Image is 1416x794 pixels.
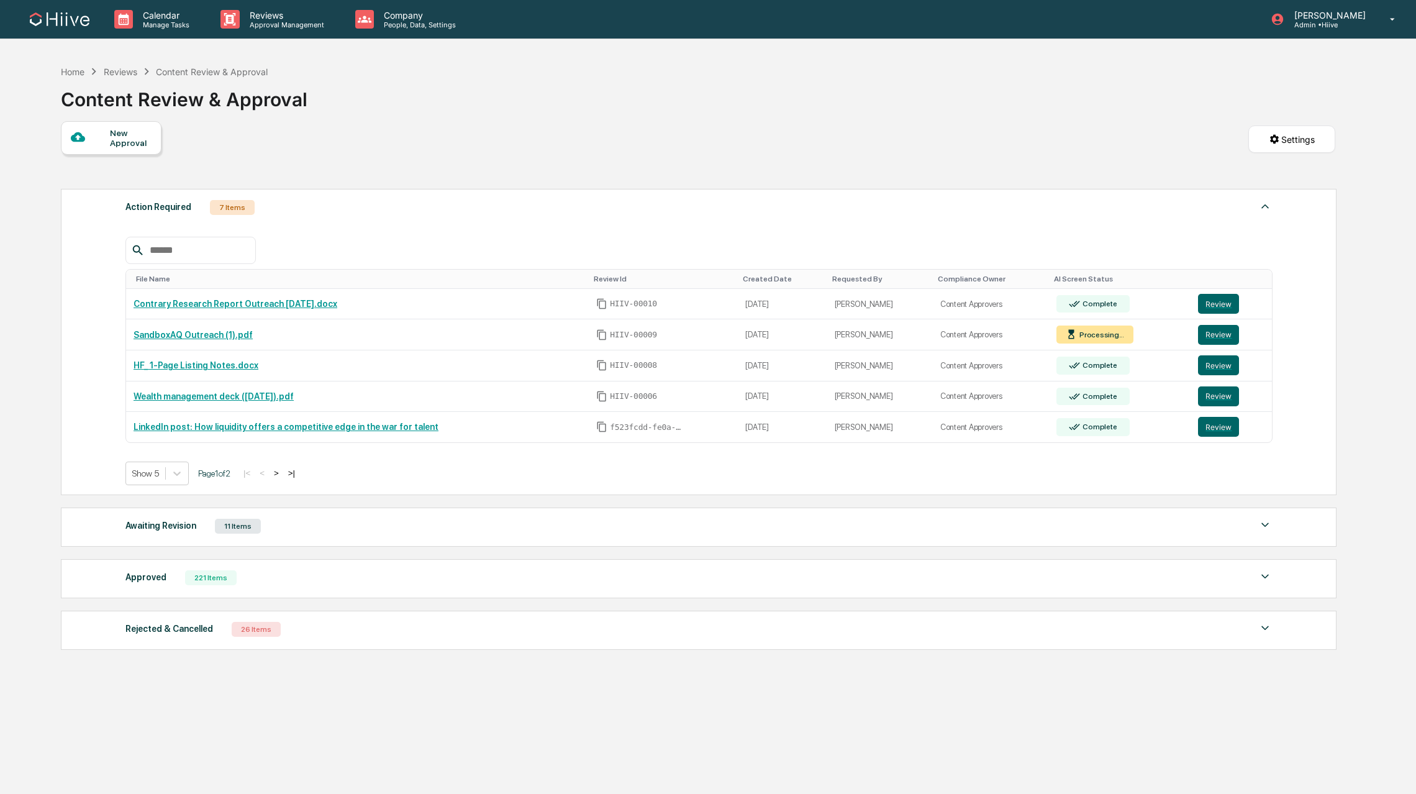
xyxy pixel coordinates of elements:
a: SandboxAQ Outreach (1).pdf [134,330,253,340]
div: Toggle SortBy [832,275,928,283]
td: Content Approvers [933,350,1049,381]
button: Settings [1248,125,1335,153]
p: Reviews [240,10,330,21]
div: Complete [1080,299,1117,308]
div: Content Review & Approval [156,66,268,77]
div: Reviews [104,66,137,77]
div: 221 Items [185,570,237,585]
div: 11 Items [215,519,261,534]
div: Rejected & Cancelled [125,621,213,637]
span: Page 1 of 2 [198,468,230,478]
td: Content Approvers [933,289,1049,320]
td: [DATE] [738,319,827,350]
td: [PERSON_NAME] [827,412,933,442]
span: HIIV-00008 [610,360,657,370]
img: caret [1258,518,1273,532]
div: 7 Items [210,200,255,215]
div: Approved [125,569,166,585]
button: Review [1198,417,1239,437]
td: Content Approvers [933,319,1049,350]
td: Content Approvers [933,412,1049,442]
span: Copy Id [596,421,607,432]
div: Toggle SortBy [743,275,822,283]
td: [DATE] [738,289,827,320]
img: caret [1258,569,1273,584]
td: [PERSON_NAME] [827,350,933,381]
span: HIIV-00009 [610,330,657,340]
div: Toggle SortBy [594,275,733,283]
p: Calendar [133,10,196,21]
a: Contrary Research Report Outreach [DATE].docx [134,299,337,309]
p: People, Data, Settings [374,21,462,29]
span: Copy Id [596,298,607,309]
a: Review [1198,325,1264,345]
td: [PERSON_NAME] [827,381,933,413]
a: Review [1198,355,1264,375]
p: Admin • Hiive [1284,21,1372,29]
div: Complete [1080,422,1117,431]
span: HIIV-00006 [610,391,657,401]
img: caret [1258,621,1273,636]
p: Approval Management [240,21,330,29]
td: Content Approvers [933,381,1049,413]
div: Home [61,66,84,77]
a: Review [1198,417,1264,437]
iframe: Open customer support [1376,753,1410,787]
button: Review [1198,294,1239,314]
span: HIIV-00010 [610,299,657,309]
p: [PERSON_NAME] [1284,10,1372,21]
span: Copy Id [596,360,607,371]
p: Manage Tasks [133,21,196,29]
button: Review [1198,386,1239,406]
button: > [270,468,283,478]
div: Content Review & Approval [61,78,307,111]
div: 26 Items [232,622,281,637]
a: HF_ 1-Page Listing Notes.docx [134,360,258,370]
div: Action Required [125,199,191,215]
button: |< [240,468,254,478]
div: Toggle SortBy [136,275,584,283]
button: >| [284,468,299,478]
button: Review [1198,325,1239,345]
span: f523fcdd-fe0a-4d70-aff0-2c119d2ece14 [610,422,684,432]
button: Review [1198,355,1239,375]
span: Copy Id [596,329,607,340]
div: Awaiting Revision [125,518,196,534]
a: LinkedIn post: How liquidity offers a competitive edge in the war for talent [134,422,438,432]
button: < [256,468,268,478]
img: caret [1258,199,1273,214]
span: Copy Id [596,391,607,402]
td: [PERSON_NAME] [827,319,933,350]
div: New Approval [110,128,152,148]
td: [PERSON_NAME] [827,289,933,320]
div: Complete [1080,361,1117,370]
p: Company [374,10,462,21]
td: [DATE] [738,412,827,442]
td: [DATE] [738,350,827,381]
div: Toggle SortBy [938,275,1044,283]
a: Review [1198,386,1264,406]
div: Processing... [1077,331,1124,339]
div: Toggle SortBy [1200,275,1266,283]
div: Complete [1080,392,1117,401]
a: Review [1198,294,1264,314]
div: Toggle SortBy [1054,275,1186,283]
img: logo [30,12,89,26]
a: Wealth management deck ([DATE]).pdf [134,391,294,401]
td: [DATE] [738,381,827,413]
